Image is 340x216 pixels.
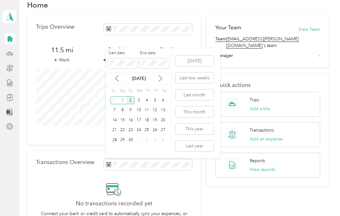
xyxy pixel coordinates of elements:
[118,87,125,95] div: Mo
[143,126,151,134] div: 25
[250,166,275,173] button: View reports
[159,126,167,134] div: 27
[36,46,88,54] span: 11.5 mi
[305,181,340,216] iframe: Everlance-gr Chat Button Frame
[143,116,151,124] div: 18
[250,136,283,142] button: Add an expense
[226,36,320,49] span: 's team
[151,126,159,134] div: 26
[140,50,169,56] label: End date
[143,96,151,104] div: 4
[135,106,143,114] div: 10
[118,126,127,134] div: 22
[161,87,167,95] div: Sa
[143,106,151,114] div: 11
[250,97,259,103] p: Trips
[140,46,192,54] span: 0 mi
[215,52,233,59] span: Manager
[135,116,143,124] div: 17
[127,116,135,124] div: 16
[127,96,135,104] div: 2
[27,2,48,8] h1: Home
[88,57,140,63] p: Personal
[151,96,159,104] div: 5
[151,116,159,124] div: 19
[118,116,127,124] div: 15
[110,116,119,124] div: 14
[118,96,127,104] div: 1
[151,136,159,144] div: 3
[108,50,138,56] label: Start date
[127,136,135,144] div: 30
[127,87,133,95] div: Tu
[110,106,119,114] div: 7
[110,96,119,104] div: 31
[159,136,167,144] div: 4
[250,127,274,134] p: Transactions
[175,89,214,100] button: Last month
[127,106,135,114] div: 9
[118,136,127,144] div: 29
[159,106,167,114] div: 13
[175,55,214,66] button: [DATE]
[36,24,74,30] p: Trips Overview
[175,140,214,151] button: Last year
[250,157,265,164] p: Reports
[250,105,270,112] button: Add a trip
[135,136,143,144] div: 1
[135,96,143,104] div: 3
[110,87,116,95] div: Su
[118,106,127,114] div: 8
[145,87,151,95] div: Th
[135,126,143,134] div: 24
[143,136,151,144] div: 2
[153,87,159,95] div: Fr
[298,26,320,33] button: View Team
[151,106,159,114] div: 12
[175,123,214,134] button: This year
[175,106,214,117] button: This month
[159,116,167,124] div: 20
[36,57,88,63] p: Work
[36,159,94,166] p: Transactions Overview
[76,200,152,207] h2: No transactions recorded yet
[136,87,143,95] div: We
[175,72,214,83] button: Last two weeks
[126,75,152,82] p: [DATE]
[319,52,320,59] span: -
[159,96,167,104] div: 6
[215,24,241,31] h2: Your Team
[88,46,140,54] span: 0 mi
[127,126,135,134] div: 23
[110,126,119,134] div: 21
[110,136,119,144] div: 28
[215,82,320,88] p: Quick actions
